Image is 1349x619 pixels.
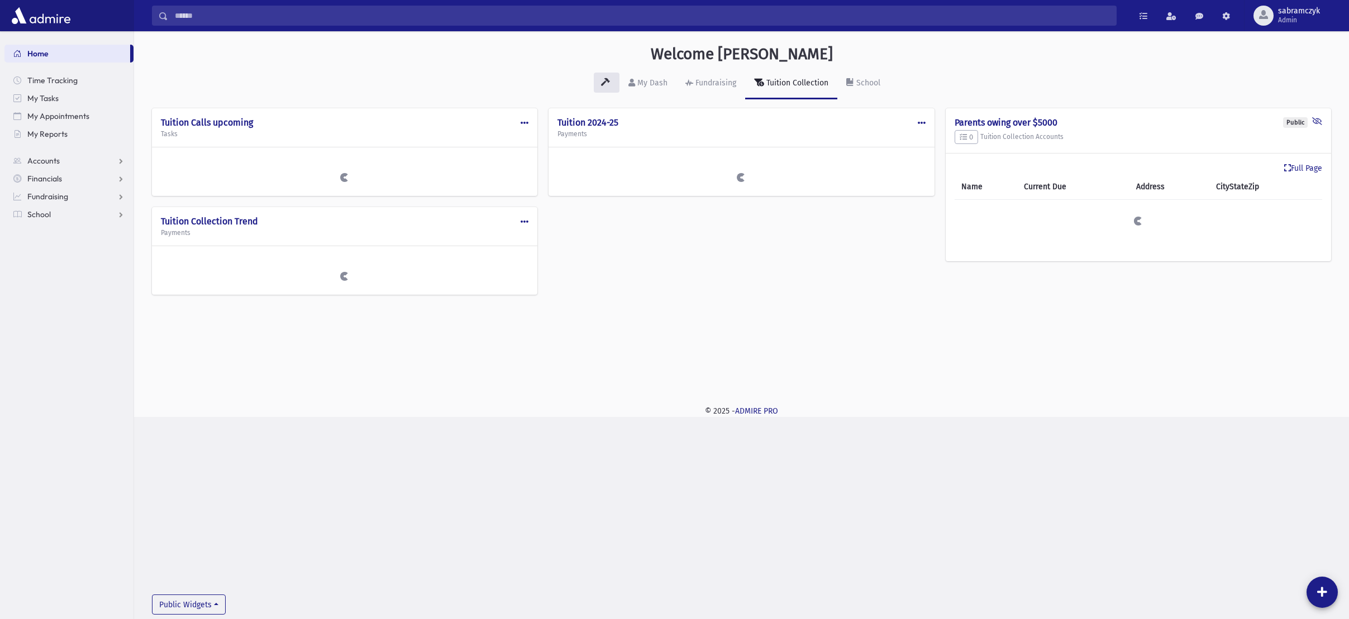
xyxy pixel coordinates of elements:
[9,4,73,27] img: AdmirePro
[735,406,778,416] a: ADMIRE PRO
[4,205,134,223] a: School
[161,130,528,138] h5: Tasks
[161,229,528,237] h5: Payments
[4,45,130,63] a: Home
[557,117,925,128] h4: Tuition 2024-25
[1283,117,1308,128] div: Public
[619,68,676,99] a: My Dash
[4,152,134,170] a: Accounts
[1129,174,1209,200] th: Address
[152,594,226,615] button: Public Widgets
[1284,162,1322,174] a: Full Page
[955,130,978,145] button: 0
[557,130,925,138] h5: Payments
[651,45,833,64] h3: Welcome [PERSON_NAME]
[1278,16,1320,25] span: Admin
[693,78,736,88] div: Fundraising
[960,133,973,141] span: 0
[27,174,62,184] span: Financials
[764,78,828,88] div: Tuition Collection
[4,71,134,89] a: Time Tracking
[1278,7,1320,16] span: sabramczyk
[854,78,880,88] div: School
[27,191,68,201] span: Fundraising
[152,405,1331,417] div: © 2025 -
[168,6,1116,26] input: Search
[4,125,134,143] a: My Reports
[4,89,134,107] a: My Tasks
[837,68,889,99] a: School
[4,170,134,188] a: Financials
[1017,174,1129,200] th: Current Due
[161,117,528,128] h4: Tuition Calls upcoming
[635,78,668,88] div: My Dash
[27,209,51,219] span: School
[27,111,89,121] span: My Appointments
[955,117,1322,128] h4: Parents owing over $5000
[745,68,837,99] a: Tuition Collection
[4,107,134,125] a: My Appointments
[27,93,59,103] span: My Tasks
[4,188,134,205] a: Fundraising
[27,49,49,59] span: Home
[161,216,528,227] h4: Tuition Collection Trend
[27,156,60,166] span: Accounts
[1209,174,1322,200] th: CityStateZip
[27,129,68,139] span: My Reports
[676,68,745,99] a: Fundraising
[27,75,78,85] span: Time Tracking
[955,130,1322,145] h5: Tuition Collection Accounts
[955,174,1017,200] th: Name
